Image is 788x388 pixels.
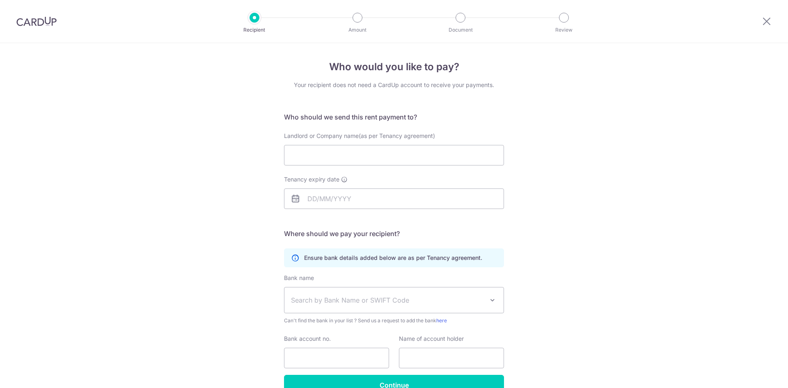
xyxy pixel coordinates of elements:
span: Search by Bank Name or SWIFT Code [291,295,484,305]
span: Tenancy expiry date [284,175,339,184]
p: Document [430,26,491,34]
a: here [436,317,447,324]
div: Your recipient does not need a CardUp account to receive your payments. [284,81,504,89]
span: Landlord or Company name(as per Tenancy agreement) [284,132,435,139]
p: Recipient [224,26,285,34]
label: Name of account holder [399,335,464,343]
label: Bank account no. [284,335,331,343]
input: DD/MM/YYYY [284,188,504,209]
label: Bank name [284,274,314,282]
p: Review [534,26,594,34]
h5: Who should we send this rent payment to? [284,112,504,122]
iframe: Opens a widget where you can find more information [735,363,780,384]
p: Amount [327,26,388,34]
h5: Where should we pay your recipient? [284,229,504,239]
p: Ensure bank details added below are as per Tenancy agreement. [304,254,482,262]
h4: Who would you like to pay? [284,60,504,74]
img: CardUp [16,16,57,26]
span: Can't find the bank in your list ? Send us a request to add the bank [284,317,504,325]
